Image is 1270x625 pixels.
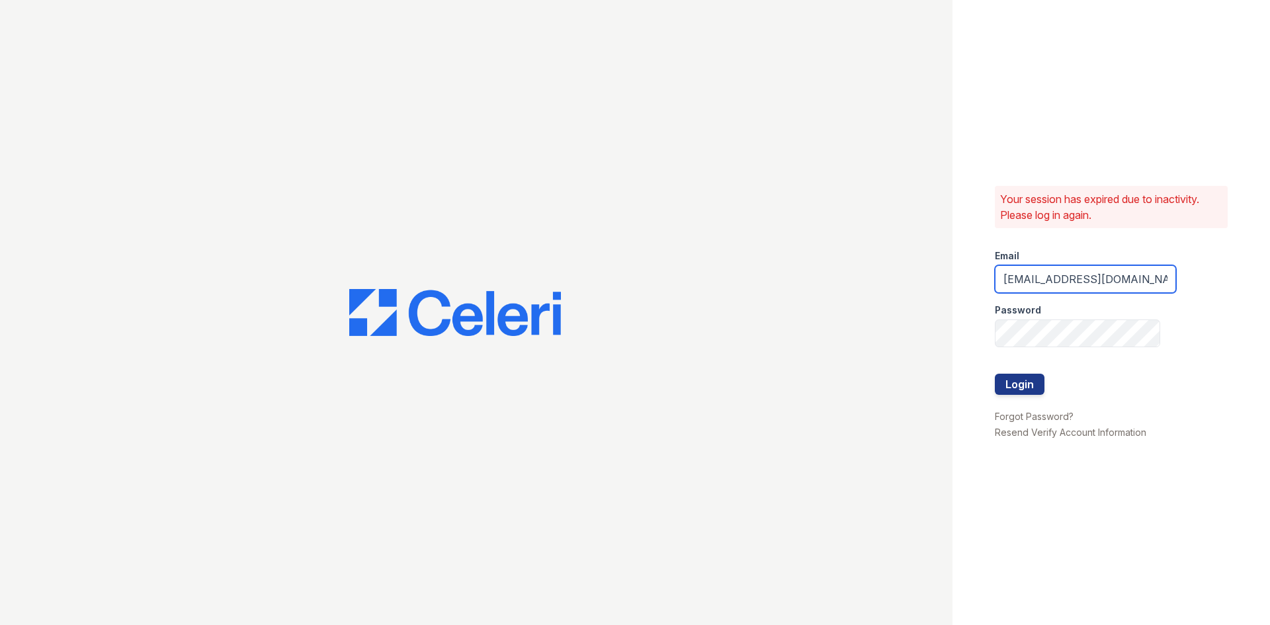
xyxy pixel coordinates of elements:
[349,289,561,337] img: CE_Logo_Blue-a8612792a0a2168367f1c8372b55b34899dd931a85d93a1a3d3e32e68fde9ad4.png
[995,411,1074,422] a: Forgot Password?
[995,374,1044,395] button: Login
[1000,191,1222,223] p: Your session has expired due to inactivity. Please log in again.
[995,249,1019,263] label: Email
[995,304,1041,317] label: Password
[995,427,1146,438] a: Resend Verify Account Information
